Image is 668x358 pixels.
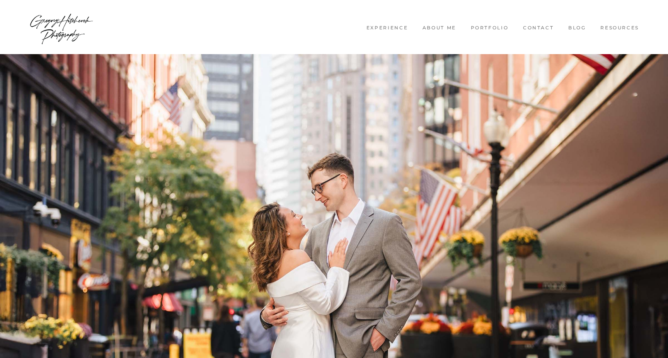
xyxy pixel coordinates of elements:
[518,25,559,31] a: Contact
[595,25,644,31] a: Resources
[465,25,514,31] a: Portfolio
[361,25,413,31] a: Experience
[417,25,462,31] a: About me
[29,4,94,50] img: Wedding Photographer Boston - Gregory Hitchcock Photography
[563,25,591,31] a: Blog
